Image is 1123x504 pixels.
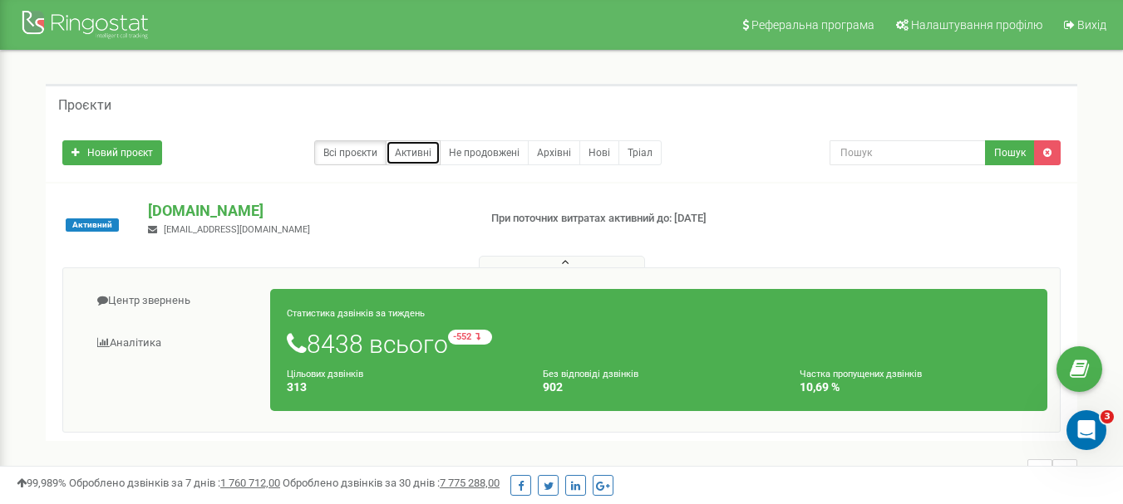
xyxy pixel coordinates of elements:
small: Частка пропущених дзвінків [800,369,922,379]
a: Архівні [528,140,580,165]
span: 3 [1101,410,1114,423]
small: Цільових дзвінків [287,369,363,379]
a: Центр звернень [76,281,271,321]
span: 99,989% [17,477,66,489]
a: Новий проєкт [62,140,162,165]
p: При поточних витратах активний до: [DATE] [491,211,722,227]
a: Нові [579,140,619,165]
p: [DOMAIN_NAME] [148,200,464,222]
span: Активний [66,218,119,232]
small: Статистика дзвінків за тиждень [287,308,425,319]
nav: ... [978,443,1077,501]
u: 7 775 288,00 [440,477,500,489]
a: Активні [386,140,441,165]
small: Без відповіді дзвінків [543,369,638,379]
span: Вихід [1077,18,1106,32]
span: 1 - 1 of 1 [978,459,1027,484]
span: [EMAIL_ADDRESS][DOMAIN_NAME] [164,224,310,235]
h4: 10,69 % [800,381,1031,394]
span: Оброблено дзвінків за 7 днів : [69,477,280,489]
a: Всі проєкти [314,140,387,165]
span: Налаштування профілю [911,18,1042,32]
iframe: Intercom live chat [1066,410,1106,450]
a: Аналiтика [76,323,271,364]
a: Тріал [618,140,662,165]
h1: 8438 всього [287,330,1031,358]
button: Пошук [985,140,1035,165]
a: Не продовжені [440,140,529,165]
span: Реферальна програма [751,18,874,32]
h5: Проєкти [58,98,111,113]
span: Оброблено дзвінків за 30 днів : [283,477,500,489]
h4: 313 [287,381,518,394]
small: -552 [448,330,492,345]
u: 1 760 712,00 [220,477,280,489]
h4: 902 [543,381,774,394]
input: Пошук [830,140,986,165]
